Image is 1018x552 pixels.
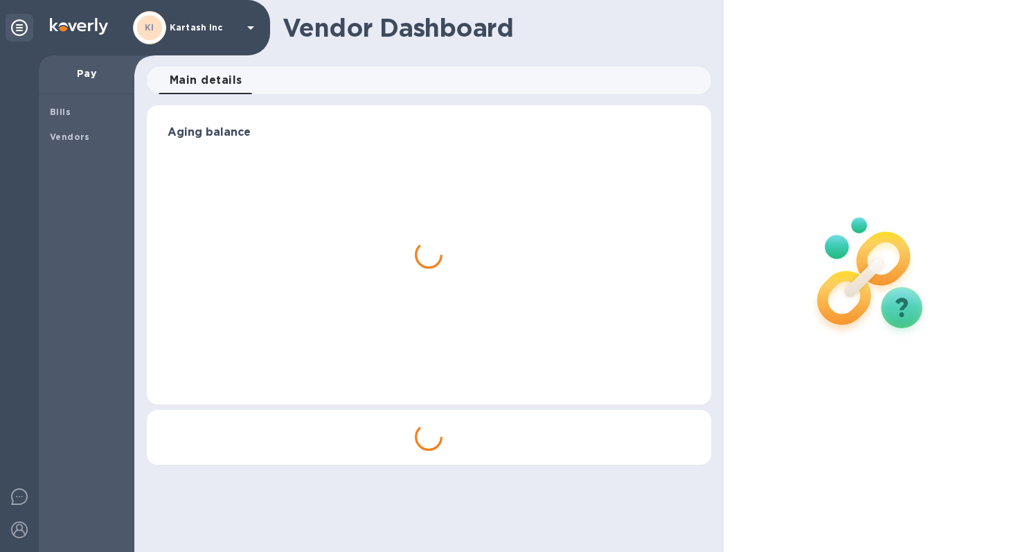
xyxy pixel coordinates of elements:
[170,23,239,33] p: Kartash Inc
[145,22,154,33] b: KI
[50,107,71,117] b: Bills
[6,14,33,42] div: Unpin categories
[170,71,242,90] span: Main details
[50,66,123,80] p: Pay
[283,13,702,42] h1: Vendor Dashboard
[50,18,108,35] img: Logo
[50,132,90,142] b: Vendors
[168,126,690,139] h3: Aging balance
